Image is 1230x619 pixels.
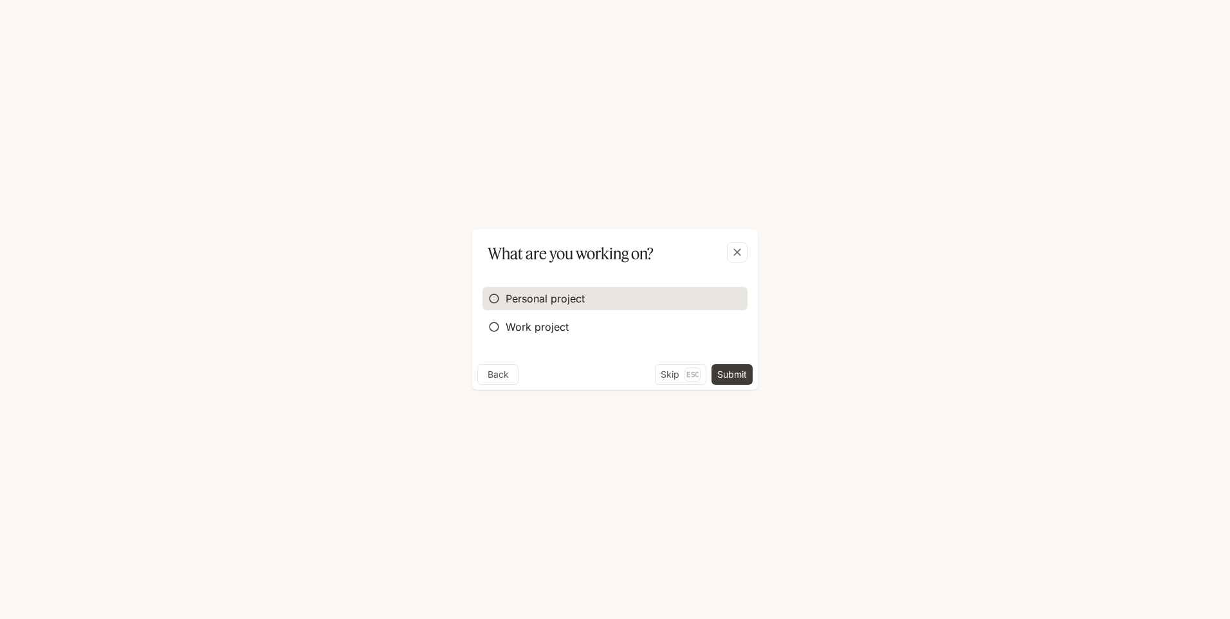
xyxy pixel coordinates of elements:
[684,367,701,382] p: Esc
[506,291,585,306] span: Personal project
[488,242,654,265] p: What are you working on?
[711,364,753,385] button: Submit
[655,364,706,385] button: SkipEsc
[506,319,569,335] span: Work project
[477,364,519,385] button: Back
